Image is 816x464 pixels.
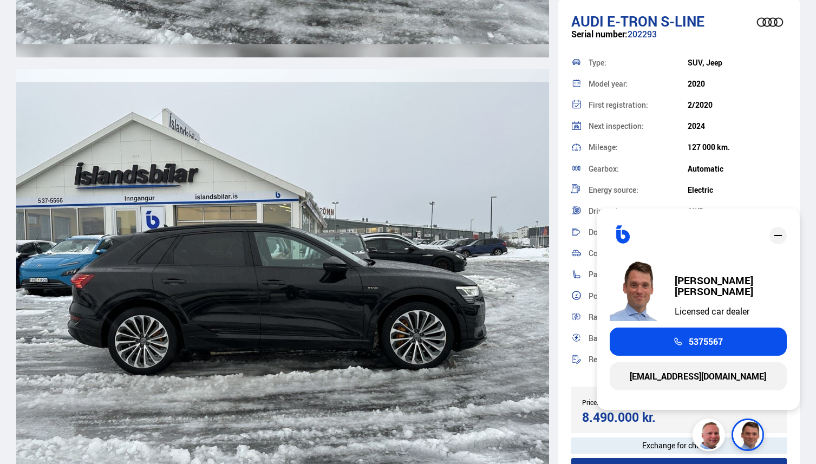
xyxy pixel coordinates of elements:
[589,101,688,109] div: First registration:
[582,410,676,424] div: 8.490.000 kr.
[694,420,727,453] img: siFngHWaQ9KaOqBr.png
[688,101,787,109] div: 2/2020
[589,80,688,88] div: Model year:
[688,186,787,194] div: Electric
[589,228,688,236] div: Doors:
[688,207,787,215] div: AWD
[675,306,787,316] div: Licensed car dealer
[589,356,688,363] div: Registered for sale:
[688,165,787,173] div: Automatic
[610,328,787,356] a: 5375567
[589,143,688,151] div: Mileage:
[589,207,688,215] div: Drivetrain:
[607,11,704,31] span: e-tron S-LINE
[769,227,787,244] div: close
[610,362,787,390] a: [EMAIL_ADDRESS][DOMAIN_NAME]
[733,420,766,453] img: FbJEzSuNWCJXmdc-.webp
[688,122,787,130] div: 2024
[688,143,787,152] div: 127 000 km.
[589,292,688,300] div: Power:
[688,58,787,67] div: SUV, Jeep
[589,313,688,321] div: Range:
[589,271,688,278] div: Passengers:
[589,186,688,194] div: Energy source:
[748,5,792,39] img: brand logo
[589,335,688,342] div: Battery сapacity:
[589,165,688,173] div: Gearbox:
[675,275,787,297] div: [PERSON_NAME] [PERSON_NAME]
[688,80,787,88] div: 2020
[589,59,688,67] div: Type:
[589,250,688,257] div: Color:
[610,259,664,321] img: FbJEzSuNWCJXmdc-.webp
[589,122,688,130] div: Next inspection:
[571,437,787,454] div: Exchange for cheaper
[571,29,787,50] div: 202293
[582,398,679,406] div: Price:
[689,337,723,347] span: 5375567
[571,11,604,31] span: Audi
[9,4,41,37] button: Opna LiveChat spjallviðmót
[571,28,628,40] span: Serial number:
